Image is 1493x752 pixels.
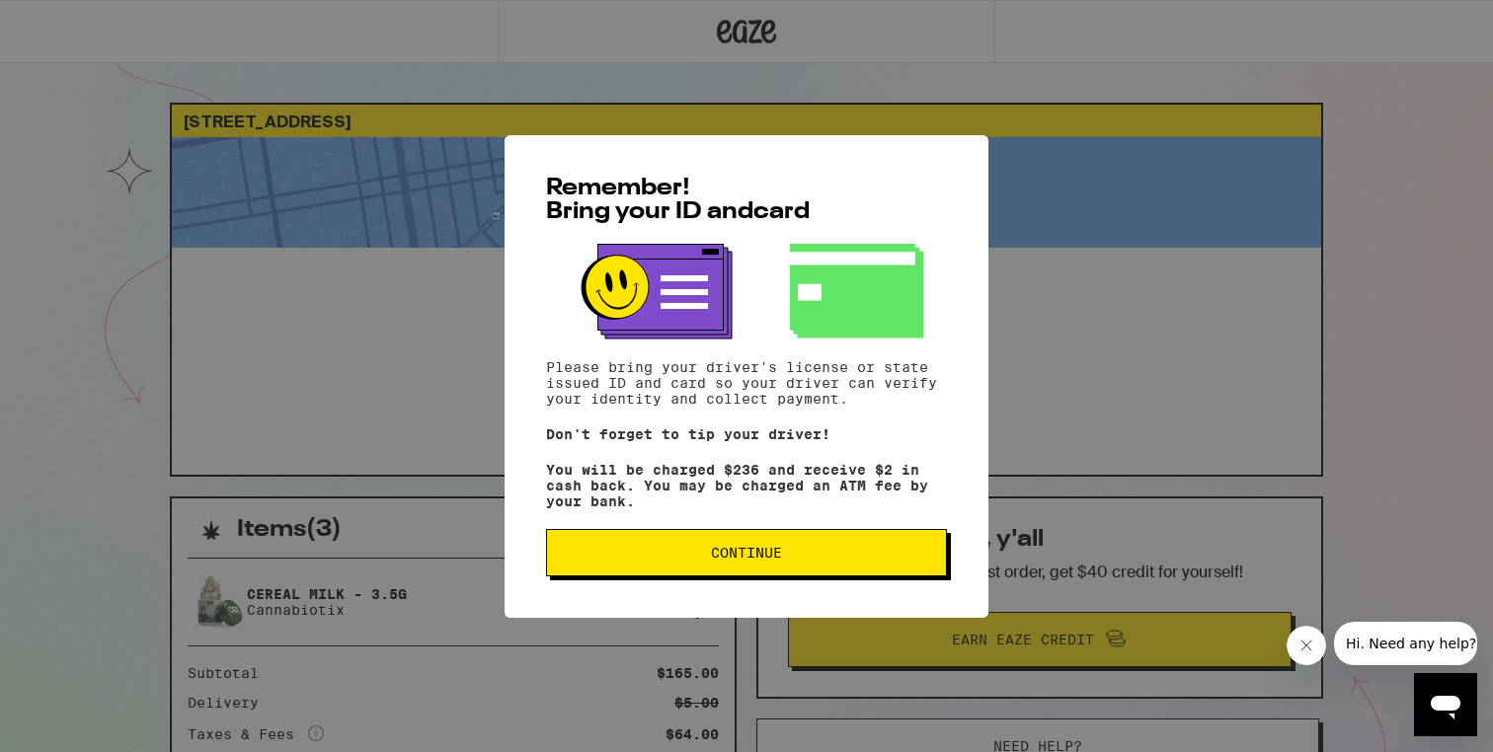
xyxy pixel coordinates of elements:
p: Please bring your driver's license or state issued ID and card so your driver can verify your ide... [546,359,947,407]
iframe: Close message [1287,626,1326,665]
iframe: Message from company [1334,622,1477,665]
p: Don't forget to tip your driver! [546,426,947,442]
span: Continue [711,546,782,560]
iframe: Button to launch messaging window [1414,673,1477,736]
button: Continue [546,529,947,576]
span: Remember! Bring your ID and card [546,177,810,224]
p: You will be charged $236 and receive $2 in cash back. You may be charged an ATM fee by your bank. [546,462,947,509]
